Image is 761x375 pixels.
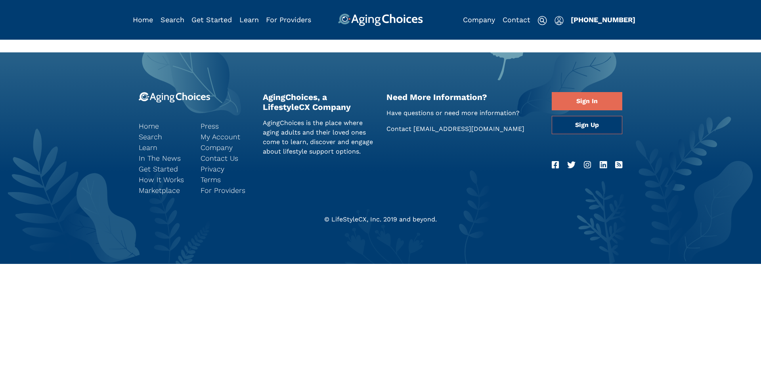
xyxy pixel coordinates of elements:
a: For Providers [201,185,250,196]
a: Sign Up [552,116,622,134]
a: How It Works [139,174,189,185]
img: 9-logo.svg [139,92,210,103]
a: Terms [201,174,250,185]
a: Facebook [552,159,559,171]
a: LinkedIn [600,159,607,171]
a: Marketplace [139,185,189,196]
p: Have questions or need more information? [386,108,540,118]
a: Search [161,15,184,24]
a: In The News [139,153,189,163]
a: Sign In [552,92,622,110]
p: Contact [386,124,540,134]
a: My Account [201,131,250,142]
h2: Need More Information? [386,92,540,102]
img: search-icon.svg [537,16,547,25]
h2: AgingChoices, a LifestyleCX Company [263,92,375,112]
a: Learn [139,142,189,153]
img: user-icon.svg [554,16,564,25]
a: [PHONE_NUMBER] [571,15,635,24]
div: Popover trigger [161,13,184,26]
a: For Providers [266,15,311,24]
a: Contact [503,15,530,24]
a: Press [201,121,250,131]
a: Search [139,131,189,142]
p: AgingChoices is the place where aging adults and their loved ones come to learn, discover and eng... [263,118,375,156]
a: [EMAIL_ADDRESS][DOMAIN_NAME] [413,125,524,133]
div: Popover trigger [554,13,564,26]
a: Get Started [191,15,232,24]
a: Company [201,142,250,153]
a: Contact Us [201,153,250,163]
a: Instagram [584,159,591,171]
a: Get Started [139,163,189,174]
a: Home [139,121,189,131]
a: Home [133,15,153,24]
a: Privacy [201,163,250,174]
a: Learn [239,15,259,24]
a: Company [463,15,495,24]
img: AgingChoices [338,13,423,26]
a: RSS Feed [615,159,622,171]
a: Twitter [567,159,576,171]
div: © LifeStyleCX, Inc. 2019 and beyond. [133,215,628,224]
